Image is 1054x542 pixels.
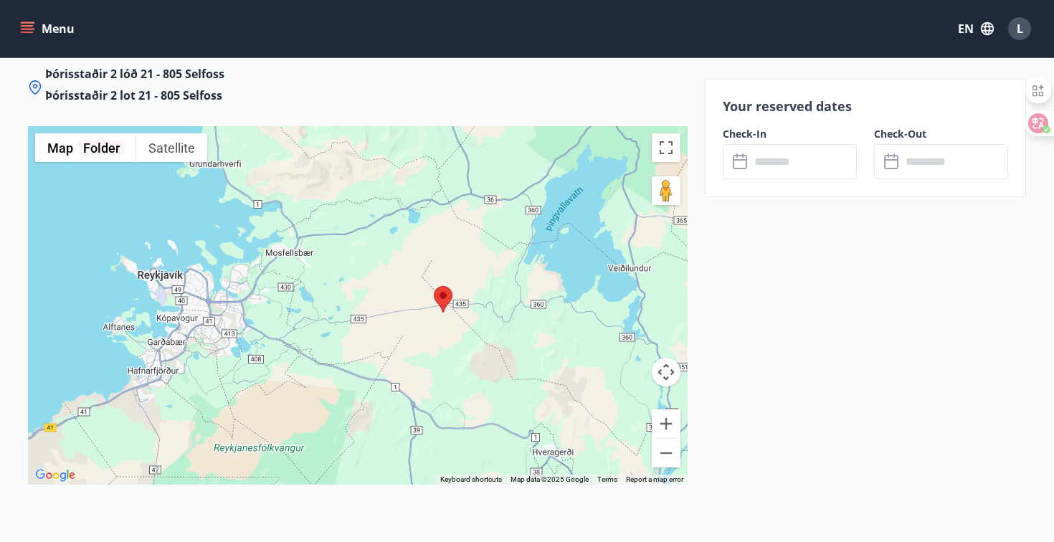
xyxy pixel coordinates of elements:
label: Check-In [723,127,857,141]
button: menu [17,16,80,42]
button: L [1002,11,1037,46]
font: Folder [79,141,124,156]
button: Zoom in [652,409,680,438]
button: Map camera controls [652,358,680,386]
p: Your reserved dates [723,97,1008,115]
button: Show street map [35,133,136,162]
button: Toggle fullscreen view [652,133,680,162]
a: Open this area in Google Maps (opens a new window) [32,466,79,485]
button: Zoom out [652,439,680,467]
span: L [1017,21,1023,37]
button: EN [952,16,1000,42]
button: Keyboard shortcuts [440,475,502,485]
img: Google [32,466,79,485]
label: Check-Out [874,127,1008,141]
font: Þórisstaðir 2 lot 21 - 805 Selfoss [45,87,222,103]
button: Drag Pegman onto the map to open Street View [652,176,680,205]
a: Report a map error [626,475,683,483]
a: Terms (opens in new tab) [597,475,617,483]
span: Map data ©2025 Google [511,475,589,483]
button: Show satellite imagery [136,133,207,162]
span: Þórisstaðir 2 lóð 21 - 805 Selfoss [45,66,224,109]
